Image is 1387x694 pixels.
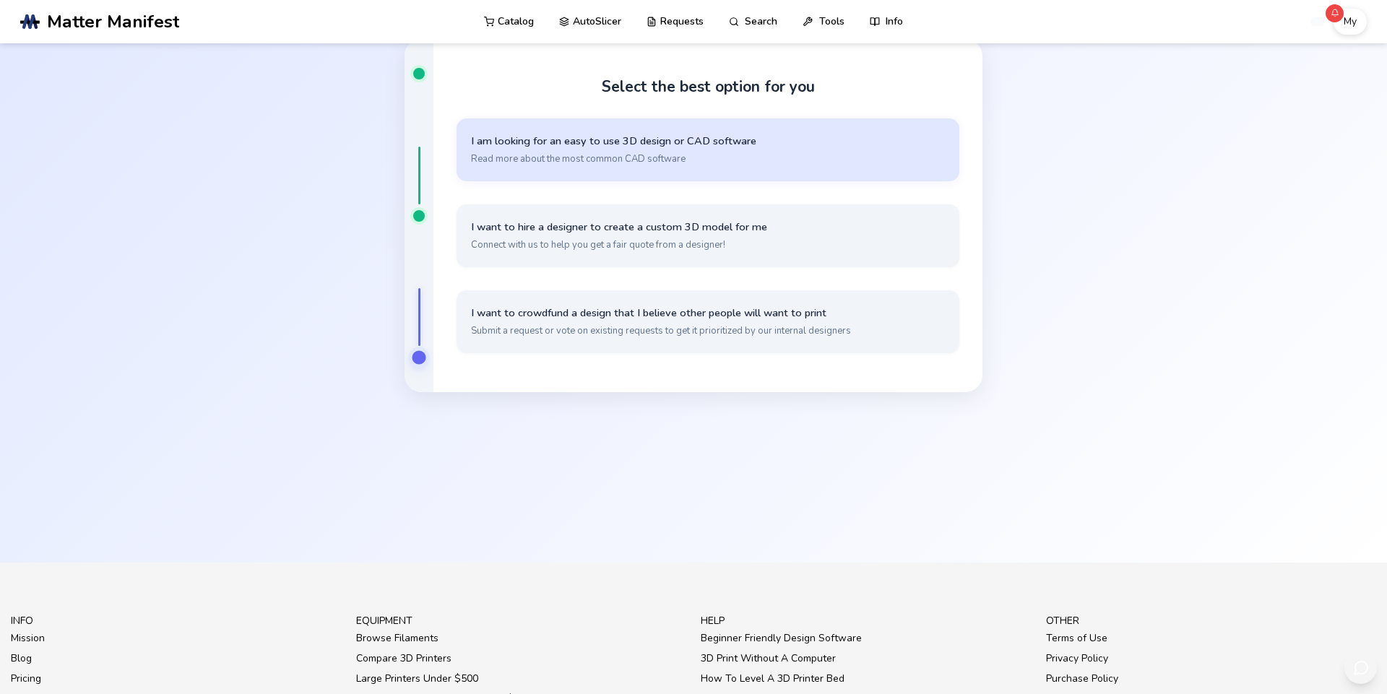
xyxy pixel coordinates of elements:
[701,628,862,649] a: Beginner Friendly Design Software
[1046,649,1108,669] a: Privacy Policy
[701,649,836,669] a: 3D Print Without A Computer
[356,628,438,649] a: Browse Filaments
[356,669,478,689] a: Large Printers Under $500
[457,204,959,267] button: I want to hire a designer to create a custom 3D model for meConnect with us to help you get a fai...
[356,649,451,669] a: Compare 3D Printers
[1046,669,1118,689] a: Purchase Policy
[457,118,959,181] button: I am looking for an easy to use 3D design or CAD softwareRead more about the most common CAD soft...
[471,152,945,165] span: Read more about the most common CAD software
[1334,9,1367,35] button: My
[1046,613,1377,628] p: other
[471,324,945,337] span: Submit a request or vote on existing requests to get it prioritized by our internal designers
[471,238,945,251] span: Connect with us to help you get a fair quote from a designer!
[11,669,41,689] a: Pricing
[11,613,342,628] p: info
[11,649,32,669] a: Blog
[1344,651,1377,684] button: Send feedback via email
[47,12,179,32] span: Matter Manifest
[701,669,844,689] a: How To Level A 3D Printer Bed
[356,613,687,628] p: equipment
[701,613,1032,628] p: help
[11,628,45,649] a: Mission
[457,290,959,353] button: I want to crowdfund a design that I believe other people will want to printSubmit a request or vo...
[471,134,945,148] span: I am looking for an easy to use 3D design or CAD software
[1046,628,1107,649] a: Terms of Use
[471,220,945,234] span: I want to hire a designer to create a custom 3D model for me
[602,78,815,95] h1: Select the best option for you
[471,306,945,320] span: I want to crowdfund a design that I believe other people will want to print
